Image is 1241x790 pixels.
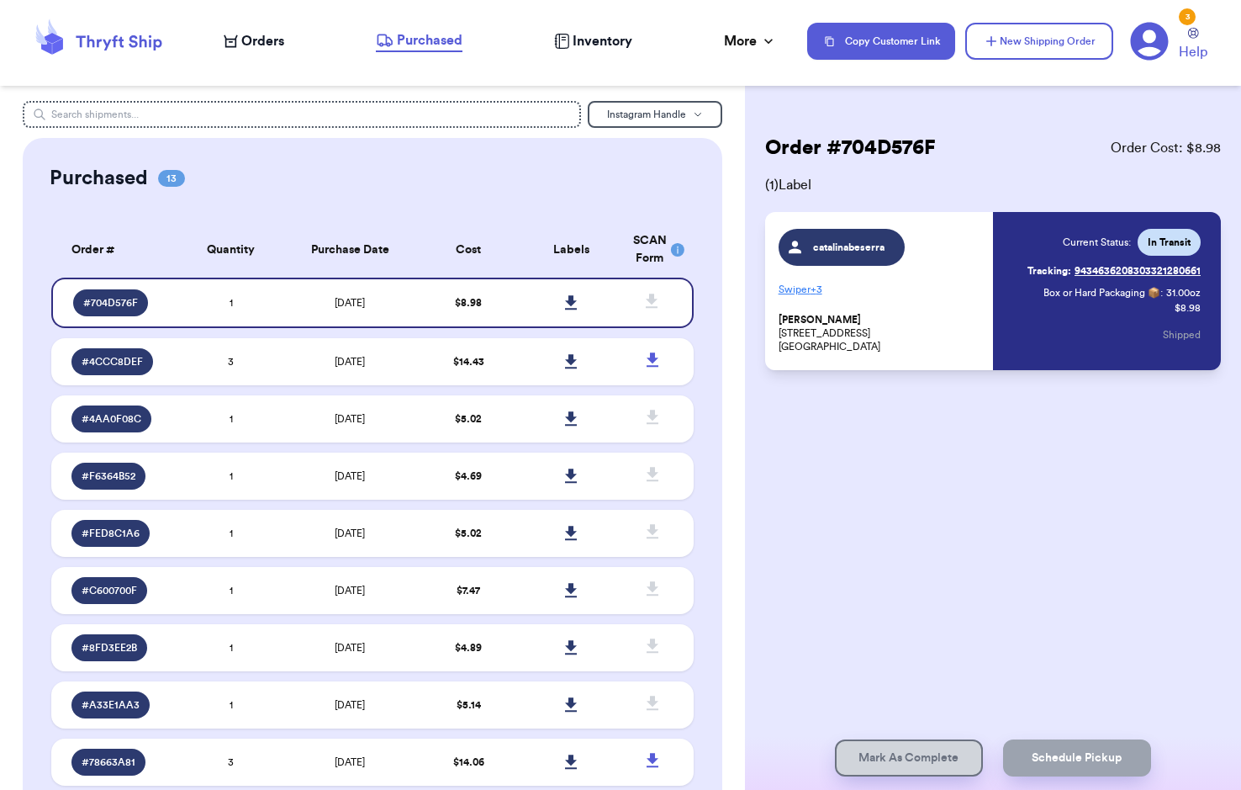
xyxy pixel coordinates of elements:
[554,31,632,51] a: Inventory
[82,412,141,426] span: # 4AA0F08C
[230,643,233,653] span: 1
[82,756,135,769] span: # 78663A81
[335,471,365,481] span: [DATE]
[82,355,143,368] span: # 4CCC8DEF
[455,298,482,308] span: $ 8.98
[1027,264,1071,278] span: Tracking:
[1160,286,1163,300] span: :
[811,284,822,294] span: + 3
[1166,286,1201,300] span: 31.00 oz
[965,23,1113,60] button: New Shipping Order
[835,740,983,777] button: Mark As Complete
[82,698,140,712] span: # A33E1AA3
[335,643,365,653] span: [DATE]
[224,31,284,51] a: Orders
[335,357,365,367] span: [DATE]
[230,414,233,424] span: 1
[607,109,686,119] span: Instagram Handle
[455,471,482,481] span: $ 4.69
[457,700,481,710] span: $ 5.14
[335,528,365,538] span: [DATE]
[230,700,233,710] span: 1
[1179,28,1207,62] a: Help
[1148,236,1191,249] span: In Transit
[230,586,233,596] span: 1
[453,757,484,767] span: $ 14.06
[520,222,623,278] th: Labels
[779,313,983,353] p: [STREET_ADDRESS] [GEOGRAPHIC_DATA]
[1043,288,1160,298] span: Box or Hard Packaging 📦
[633,232,673,268] div: SCAN Form
[1027,257,1201,284] a: Tracking:9434636208303321280661
[779,314,861,326] span: [PERSON_NAME]
[457,586,480,596] span: $ 7.47
[283,222,418,278] th: Purchase Date
[1175,301,1201,315] p: $ 8.98
[179,222,282,278] th: Quantity
[230,471,233,481] span: 1
[83,296,138,310] span: # 704D576F
[50,165,148,192] h2: Purchased
[1130,22,1169,61] a: 3
[228,357,234,367] span: 3
[241,31,284,51] span: Orders
[455,528,482,538] span: $ 5.02
[588,101,722,128] button: Instagram Handle
[230,298,233,308] span: 1
[397,30,462,50] span: Purchased
[417,222,520,278] th: Cost
[765,175,1221,195] span: ( 1 ) Label
[1111,138,1221,158] span: Order Cost: $ 8.98
[82,527,140,540] span: # FED8C1A6
[1163,316,1201,353] button: Shipped
[453,357,484,367] span: $ 14.43
[82,641,137,655] span: # 8FD3EE2B
[82,469,135,483] span: # F6364B52
[230,528,233,538] span: 1
[1179,42,1207,62] span: Help
[779,276,983,303] p: Swiper
[724,31,777,51] div: More
[455,414,482,424] span: $ 5.02
[158,170,185,187] span: 13
[228,757,234,767] span: 3
[1063,236,1131,249] span: Current Status:
[1003,740,1151,777] button: Schedule Pickup
[809,241,889,254] span: catalinabeserra
[376,30,462,52] a: Purchased
[455,643,482,653] span: $ 4.89
[23,101,581,128] input: Search shipments...
[335,757,365,767] span: [DATE]
[51,222,180,278] th: Order #
[573,31,632,51] span: Inventory
[1179,8,1196,25] div: 3
[335,700,365,710] span: [DATE]
[335,414,365,424] span: [DATE]
[807,23,955,60] button: Copy Customer Link
[335,298,365,308] span: [DATE]
[335,586,365,596] span: [DATE]
[82,584,137,597] span: # C600700F
[765,135,936,162] h2: Order # 704D576F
